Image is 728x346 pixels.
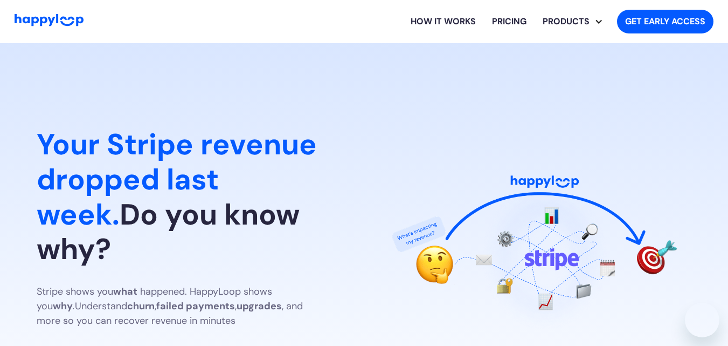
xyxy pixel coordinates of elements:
[685,303,719,337] iframe: Button to launch messaging window
[535,15,598,28] div: PRODUCTS
[113,285,137,298] strong: what
[484,4,535,39] a: View HappyLoop pricing plans
[237,300,282,313] strong: upgrades
[73,300,75,313] em: .
[403,4,484,39] a: Learn how HappyLoop works
[543,4,608,39] div: PRODUCTS
[156,300,235,313] strong: failed payments
[37,125,317,234] span: Your Stripe revenue dropped last week.
[15,14,84,26] img: HappyLoop Logo
[127,300,155,313] strong: churn
[37,127,347,267] h1: Do you know why?
[535,4,608,39] div: Explore HappyLoop use cases
[37,284,328,328] p: Stripe shows you happened. HappyLoop shows you Understand , , , and more so you can recover reven...
[617,10,713,33] a: Get started with HappyLoop
[53,300,73,313] strong: why
[15,14,84,29] a: Go to Home Page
